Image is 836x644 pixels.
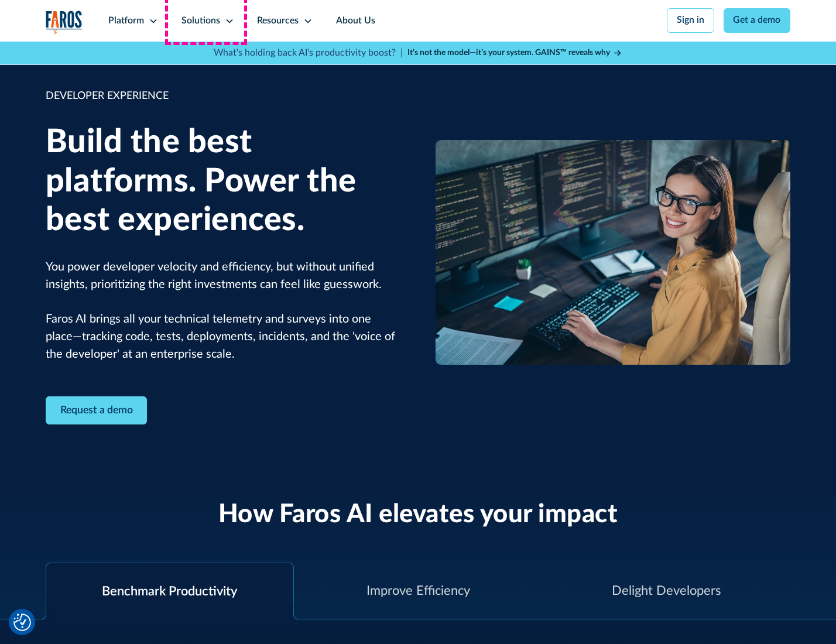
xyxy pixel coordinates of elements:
[257,14,299,28] div: Resources
[102,582,237,601] div: Benchmark Productivity
[46,259,401,364] p: You power developer velocity and efficiency, but without unified insights, prioritizing the right...
[407,49,610,57] strong: It’s not the model—it’s your system. GAINS™ reveals why
[181,14,220,28] div: Solutions
[108,14,144,28] div: Platform
[13,614,31,631] button: Cookie Settings
[407,47,623,59] a: It’s not the model—it’s your system. GAINS™ reveals why
[13,614,31,631] img: Revisit consent button
[46,11,83,35] img: Logo of the analytics and reporting company Faros.
[46,11,83,35] a: home
[46,396,148,425] a: Contact Modal
[46,123,401,240] h1: Build the best platforms. Power the best experiences.
[366,581,470,601] div: Improve Efficiency
[214,46,403,60] p: What's holding back AI's productivity boost? |
[46,88,401,104] div: DEVELOPER EXPERIENCE
[724,8,791,33] a: Get a demo
[612,581,721,601] div: Delight Developers
[667,8,714,33] a: Sign in
[218,499,618,530] h2: How Faros AI elevates your impact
